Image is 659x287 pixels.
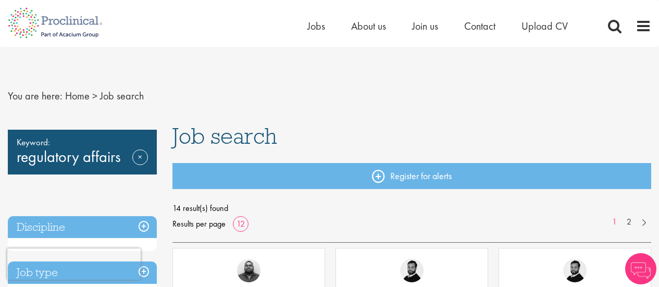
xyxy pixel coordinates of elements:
[400,259,424,282] img: Nick Walker
[464,19,495,33] a: Contact
[607,216,622,228] a: 1
[7,248,141,280] iframe: reCAPTCHA
[563,259,587,282] img: Nick Walker
[172,122,277,150] span: Job search
[237,259,260,282] img: Ashley Bennett
[521,19,568,33] a: Upload CV
[625,253,656,284] img: Chatbot
[8,216,157,239] h3: Discipline
[172,201,651,216] span: 14 result(s) found
[172,163,651,189] a: Register for alerts
[17,135,148,149] span: Keyword:
[8,130,157,174] div: regulatory affairs
[132,149,148,180] a: Remove
[92,89,97,103] span: >
[8,89,63,103] span: You are here:
[100,89,144,103] span: Job search
[412,19,438,33] a: Join us
[307,19,325,33] a: Jobs
[621,216,637,228] a: 2
[351,19,386,33] a: About us
[172,216,226,232] span: Results per page
[233,218,248,229] a: 12
[65,89,90,103] a: breadcrumb link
